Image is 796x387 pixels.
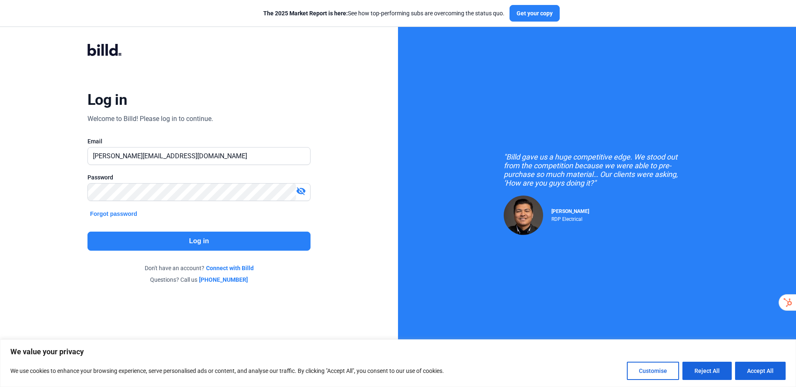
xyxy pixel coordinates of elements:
[551,208,589,214] span: [PERSON_NAME]
[10,366,444,376] p: We use cookies to enhance your browsing experience, serve personalised ads or content, and analys...
[87,91,127,109] div: Log in
[87,276,311,284] div: Questions? Call us
[504,152,690,187] div: "Billd gave us a huge competitive edge. We stood out from the competition because we were able to...
[627,362,679,380] button: Customise
[263,10,348,17] span: The 2025 Market Report is here:
[510,5,560,22] button: Get your copy
[263,9,505,17] div: See how top-performing subs are overcoming the status quo.
[87,137,311,145] div: Email
[682,362,732,380] button: Reject All
[551,214,589,222] div: RDP Electrical
[87,264,311,272] div: Don't have an account?
[10,347,786,357] p: We value your privacy
[87,114,213,124] div: Welcome to Billd! Please log in to continue.
[504,196,543,235] img: Raul Pacheco
[87,209,140,218] button: Forgot password
[87,173,311,181] div: Password
[199,276,248,284] a: [PHONE_NUMBER]
[296,186,306,196] mat-icon: visibility_off
[735,362,786,380] button: Accept All
[206,264,254,272] a: Connect with Billd
[87,232,311,251] button: Log in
